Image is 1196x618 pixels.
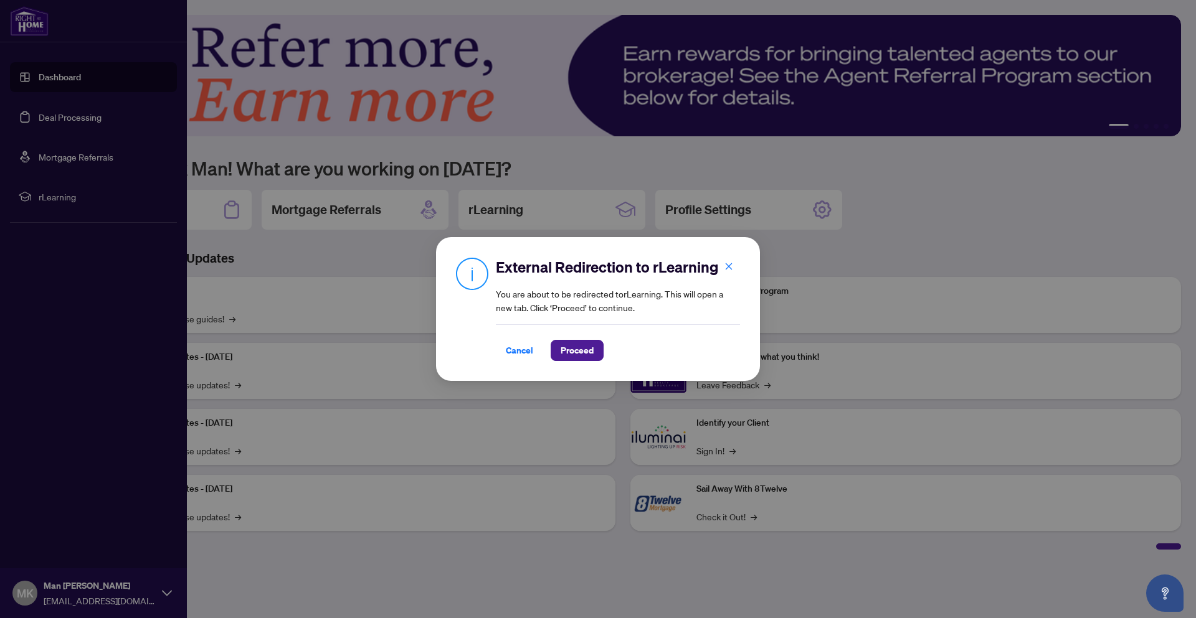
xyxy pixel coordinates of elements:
[1146,574,1184,612] button: Open asap
[496,340,543,361] button: Cancel
[551,340,604,361] button: Proceed
[561,340,594,360] span: Proceed
[496,257,740,361] div: You are about to be redirected to rLearning . This will open a new tab. Click ‘Proceed’ to continue.
[506,340,533,360] span: Cancel
[496,257,740,277] h2: External Redirection to rLearning
[456,257,488,290] img: Info Icon
[724,262,733,271] span: close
